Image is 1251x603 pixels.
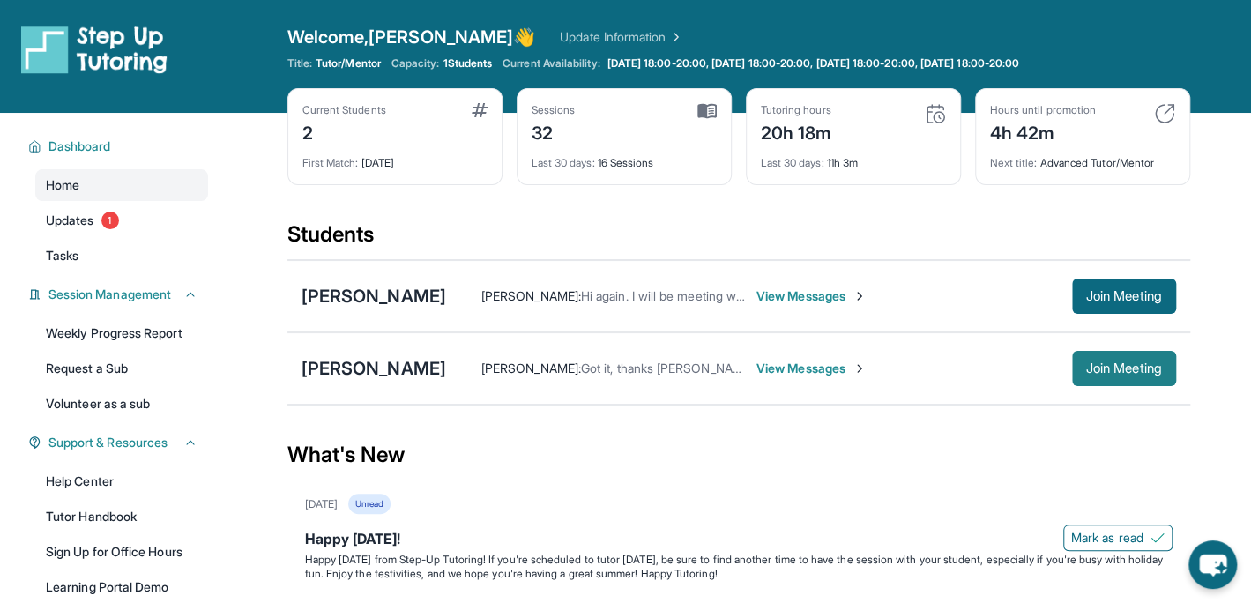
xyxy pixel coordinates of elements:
[302,284,446,309] div: [PERSON_NAME]
[46,176,79,194] span: Home
[604,56,1023,71] a: [DATE] 18:00-20:00, [DATE] 18:00-20:00, [DATE] 18:00-20:00, [DATE] 18:00-20:00
[1072,279,1176,314] button: Join Meeting
[391,56,440,71] span: Capacity:
[1071,529,1143,547] span: Mark as read
[532,156,595,169] span: Last 30 days :
[666,28,683,46] img: Chevron Right
[35,465,208,497] a: Help Center
[302,156,359,169] span: First Match :
[761,145,946,170] div: 11h 3m
[503,56,599,71] span: Current Availability:
[302,145,488,170] div: [DATE]
[1063,525,1173,551] button: Mark as read
[305,553,1173,581] p: Happy [DATE] from Step-Up Tutoring! If you're scheduled to tutor [DATE], be sure to find another ...
[46,247,78,264] span: Tasks
[316,56,381,71] span: Tutor/Mentor
[1150,531,1165,545] img: Mark as read
[761,103,832,117] div: Tutoring hours
[35,240,208,272] a: Tasks
[1072,351,1176,386] button: Join Meeting
[853,361,867,376] img: Chevron-Right
[532,145,717,170] div: 16 Sessions
[481,361,581,376] span: [PERSON_NAME] :
[21,25,168,74] img: logo
[481,288,581,303] span: [PERSON_NAME] :
[287,220,1190,259] div: Students
[1086,363,1162,374] span: Join Meeting
[472,103,488,117] img: card
[532,117,576,145] div: 32
[560,28,683,46] a: Update Information
[48,286,171,303] span: Session Management
[287,416,1190,494] div: What's New
[35,571,208,603] a: Learning Portal Demo
[990,145,1175,170] div: Advanced Tutor/Mentor
[348,494,391,514] div: Unread
[853,289,867,303] img: Chevron-Right
[101,212,119,229] span: 1
[35,317,208,349] a: Weekly Progress Report
[302,103,386,117] div: Current Students
[1188,540,1237,589] button: chat-button
[46,212,94,229] span: Updates
[35,353,208,384] a: Request a Sub
[1086,291,1162,301] span: Join Meeting
[990,156,1038,169] span: Next title :
[761,156,824,169] span: Last 30 days :
[756,360,867,377] span: View Messages
[532,103,576,117] div: Sessions
[925,103,946,124] img: card
[1154,103,1175,124] img: card
[305,528,1173,553] div: Happy [DATE]!
[35,205,208,236] a: Updates1
[41,138,197,155] button: Dashboard
[761,117,832,145] div: 20h 18m
[35,388,208,420] a: Volunteer as a sub
[305,497,338,511] div: [DATE]
[990,103,1096,117] div: Hours until promotion
[35,169,208,201] a: Home
[302,356,446,381] div: [PERSON_NAME]
[607,56,1019,71] span: [DATE] 18:00-20:00, [DATE] 18:00-20:00, [DATE] 18:00-20:00, [DATE] 18:00-20:00
[302,117,386,145] div: 2
[41,286,197,303] button: Session Management
[287,25,536,49] span: Welcome, [PERSON_NAME] 👋
[41,434,197,451] button: Support & Resources
[756,287,867,305] span: View Messages
[990,117,1096,145] div: 4h 42m
[35,536,208,568] a: Sign Up for Office Hours
[48,138,111,155] span: Dashboard
[287,56,312,71] span: Title:
[581,361,756,376] span: Got it, thanks [PERSON_NAME]!
[48,434,168,451] span: Support & Resources
[443,56,492,71] span: 1 Students
[697,103,717,119] img: card
[35,501,208,532] a: Tutor Handbook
